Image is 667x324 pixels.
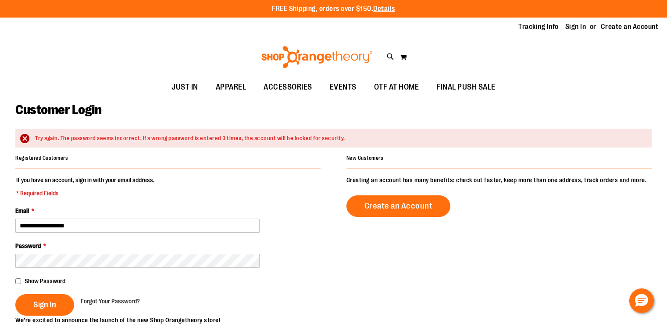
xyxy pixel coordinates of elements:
a: ACCESSORIES [255,77,321,97]
a: Forgot Your Password? [81,297,140,306]
a: FINAL PUSH SALE [428,77,504,97]
span: * Required Fields [16,189,154,198]
img: Shop Orangetheory [260,46,374,68]
a: JUST IN [163,77,207,97]
span: Email [15,207,29,214]
a: Create an Account [346,195,451,217]
span: Password [15,242,41,249]
span: EVENTS [330,77,357,97]
a: APPAREL [207,77,255,97]
span: Show Password [25,277,65,284]
a: Sign In [565,22,586,32]
legend: If you have an account, sign in with your email address. [15,176,155,198]
span: JUST IN [171,77,198,97]
span: Sign In [33,300,56,310]
span: APPAREL [216,77,246,97]
strong: New Customers [346,155,384,161]
button: Sign In [15,294,74,316]
span: Forgot Your Password? [81,298,140,305]
span: ACCESSORIES [264,77,312,97]
span: Create an Account [364,201,433,211]
div: Try again. The password seems incorrect. If a wrong password is entered 3 times, the account will... [35,134,643,143]
p: Creating an account has many benefits: check out faster, keep more than one address, track orders... [346,176,652,184]
a: Tracking Info [518,22,559,32]
a: EVENTS [321,77,365,97]
button: Hello, have a question? Let’s chat. [629,288,654,313]
a: Create an Account [601,22,659,32]
span: FINAL PUSH SALE [436,77,496,97]
span: OTF AT HOME [374,77,419,97]
a: Details [373,5,395,13]
p: FREE Shipping, orders over $150. [272,4,395,14]
a: OTF AT HOME [365,77,428,97]
span: Customer Login [15,102,101,117]
strong: Registered Customers [15,155,68,161]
